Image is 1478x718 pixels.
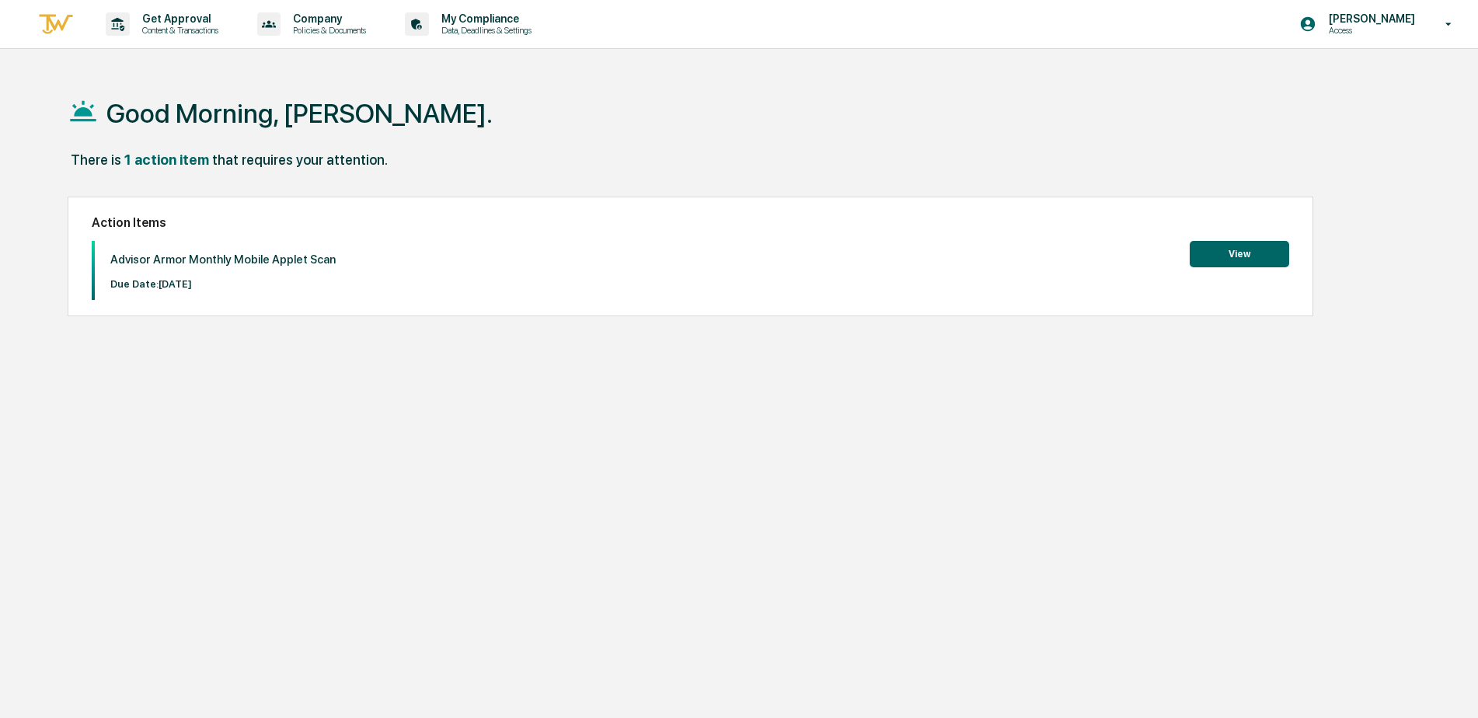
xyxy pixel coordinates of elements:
p: Access [1316,25,1423,36]
div: that requires your attention. [212,152,388,168]
h1: Good Morning, [PERSON_NAME]. [106,98,493,129]
div: There is [71,152,121,168]
p: Data, Deadlines & Settings [429,25,539,36]
button: View [1190,241,1289,267]
h2: Action Items [92,215,1289,230]
a: View [1190,246,1289,260]
p: Policies & Documents [281,25,374,36]
p: Content & Transactions [130,25,226,36]
p: My Compliance [429,12,539,25]
p: Due Date: [DATE] [110,278,336,290]
p: Get Approval [130,12,226,25]
img: logo [37,12,75,37]
p: Company [281,12,374,25]
div: 1 action item [124,152,209,168]
p: Advisor Armor Monthly Mobile Applet Scan [110,253,336,267]
p: [PERSON_NAME] [1316,12,1423,25]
